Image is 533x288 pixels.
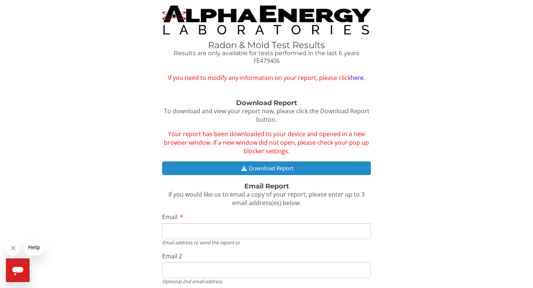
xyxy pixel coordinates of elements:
[162,50,371,57] h4: Results are only available for tests performed in the last 6 years
[24,239,44,255] iframe: Message from company
[162,278,371,285] div: Optional 2nd email address
[6,258,30,282] iframe: Button to launch messaging window
[162,239,371,246] div: Email address to send the report to
[162,6,371,34] img: TightCrop.jpg
[351,74,365,82] a: here.
[236,99,297,107] strong: Download Report
[162,213,177,221] span: Email
[164,130,369,155] span: Your report has been downloaded to your device and opened in a new browser window. If a new windo...
[254,57,280,65] span: FE479406
[162,74,371,82] span: If you need to modify any information on your report, please click
[162,40,371,50] h1: Radon & Mold Test Results
[162,252,182,260] span: Email 2
[164,107,369,124] span: To download and view your report now, please click the Download Report button.
[168,190,365,207] span: If you would like us to email a copy of your report, please enter up to 3 email address(es) below.
[6,241,21,255] iframe: Close message
[162,161,371,175] button: Download Report
[244,182,289,190] strong: Email Report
